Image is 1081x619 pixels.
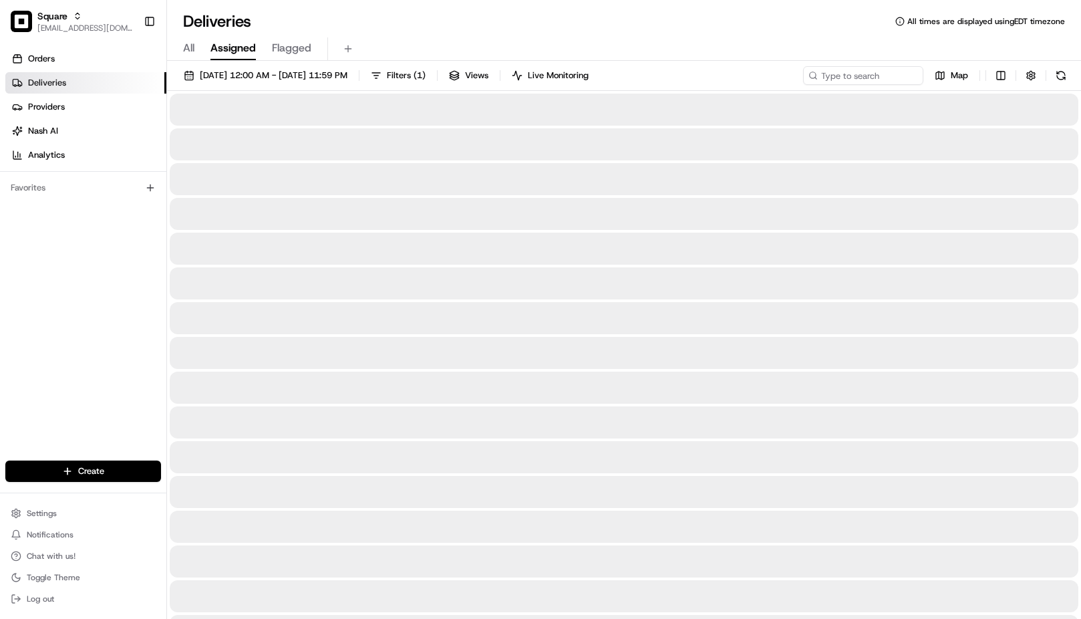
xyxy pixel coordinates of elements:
[28,149,65,161] span: Analytics
[78,465,104,477] span: Create
[506,66,595,85] button: Live Monitoring
[28,125,58,137] span: Nash AI
[951,70,968,82] span: Map
[5,120,166,142] a: Nash AI
[443,66,494,85] button: Views
[365,66,432,85] button: Filters(1)
[28,53,55,65] span: Orders
[27,594,54,604] span: Log out
[5,72,166,94] a: Deliveries
[27,572,80,583] span: Toggle Theme
[28,77,66,89] span: Deliveries
[5,5,138,37] button: SquareSquare[EMAIL_ADDRESS][DOMAIN_NAME]
[272,40,311,56] span: Flagged
[465,70,488,82] span: Views
[210,40,256,56] span: Assigned
[178,66,353,85] button: [DATE] 12:00 AM - [DATE] 11:59 PM
[5,590,161,608] button: Log out
[37,23,133,33] button: [EMAIL_ADDRESS][DOMAIN_NAME]
[37,9,67,23] button: Square
[27,529,73,540] span: Notifications
[5,461,161,482] button: Create
[200,70,347,82] span: [DATE] 12:00 AM - [DATE] 11:59 PM
[907,16,1065,27] span: All times are displayed using EDT timezone
[528,70,589,82] span: Live Monitoring
[27,508,57,519] span: Settings
[5,48,166,70] a: Orders
[5,96,166,118] a: Providers
[5,525,161,544] button: Notifications
[27,551,75,562] span: Chat with us!
[11,11,32,32] img: Square
[183,40,194,56] span: All
[5,504,161,523] button: Settings
[803,66,923,85] input: Type to search
[183,11,251,32] h1: Deliveries
[387,70,426,82] span: Filters
[929,66,974,85] button: Map
[5,568,161,587] button: Toggle Theme
[5,144,166,166] a: Analytics
[5,177,161,199] div: Favorites
[414,70,426,82] span: ( 1 )
[1052,66,1070,85] button: Refresh
[5,547,161,566] button: Chat with us!
[28,101,65,113] span: Providers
